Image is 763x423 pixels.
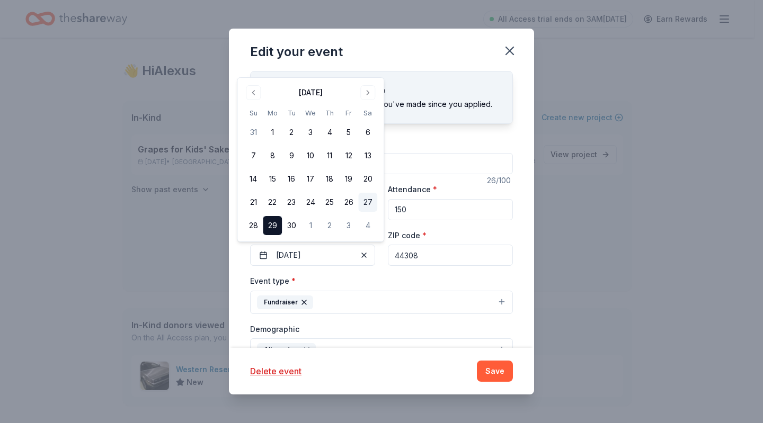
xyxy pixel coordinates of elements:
button: 29 [263,216,282,235]
button: 9 [282,146,301,165]
button: 17 [301,169,320,188]
button: 13 [358,146,377,165]
button: 15 [263,169,282,188]
th: Friday [339,107,358,119]
div: [DATE] [299,86,323,99]
th: Monday [263,107,282,119]
button: 24 [301,193,320,212]
button: 27 [358,193,377,212]
th: Sunday [244,107,263,119]
button: 26 [339,193,358,212]
button: 3 [339,216,358,235]
label: Event type [250,276,296,286]
button: Go to next month [360,85,375,100]
th: Wednesday [301,107,320,119]
button: 1 [301,216,320,235]
button: All genders [250,338,513,362]
button: 31 [244,123,263,142]
input: 12345 (U.S. only) [388,245,513,266]
button: 12 [339,146,358,165]
button: 30 [282,216,301,235]
button: 4 [320,123,339,142]
button: 1 [263,123,282,142]
button: Save [477,361,513,382]
button: 4 [358,216,377,235]
div: Fundraiser [257,295,313,309]
th: Thursday [320,107,339,119]
button: 10 [301,146,320,165]
button: 16 [282,169,301,188]
th: Saturday [358,107,377,119]
button: 22 [263,193,282,212]
div: All genders [257,343,316,357]
button: [DATE] [250,245,375,266]
label: ZIP code [388,230,427,241]
button: 2 [282,123,301,142]
button: 6 [358,123,377,142]
div: 26 /100 [487,174,513,187]
button: Delete event [250,365,301,377]
button: 7 [244,146,263,165]
button: 5 [339,123,358,142]
div: Edit your event [250,43,343,60]
button: 28 [244,216,263,235]
button: 2 [320,216,339,235]
button: 25 [320,193,339,212]
button: 3 [301,123,320,142]
button: 18 [320,169,339,188]
button: 19 [339,169,358,188]
button: 21 [244,193,263,212]
label: Demographic [250,324,299,335]
button: 14 [244,169,263,188]
button: 8 [263,146,282,165]
input: 20 [388,199,513,220]
button: 23 [282,193,301,212]
label: Attendance [388,184,437,195]
button: Fundraiser [250,291,513,314]
th: Tuesday [282,107,301,119]
button: 20 [358,169,377,188]
button: 11 [320,146,339,165]
button: Go to previous month [246,85,261,100]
